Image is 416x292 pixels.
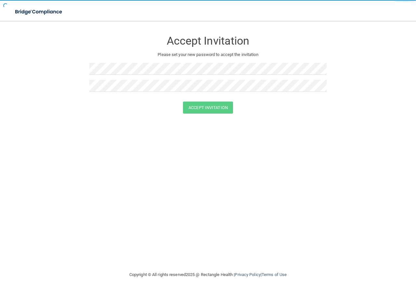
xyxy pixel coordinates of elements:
a: Terms of Use [262,272,287,277]
img: bridge_compliance_login_screen.278c3ca4.svg [10,5,68,19]
a: Privacy Policy [235,272,260,277]
h3: Accept Invitation [89,35,327,47]
div: Copyright © All rights reserved 2025 @ Rectangle Health | | [89,264,327,285]
p: Please set your new password to accept the invitation [94,51,322,59]
button: Accept Invitation [183,102,233,114]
